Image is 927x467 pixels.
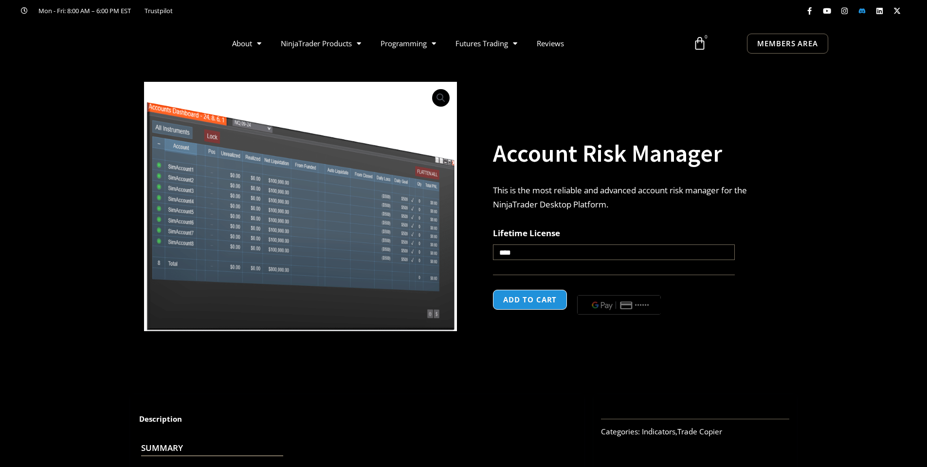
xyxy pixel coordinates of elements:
[141,443,566,453] h4: Summary
[642,427,675,436] a: Indicators
[747,34,828,54] a: MEMBERS AREA
[601,427,640,436] span: Categories:
[678,29,721,57] a: 0
[222,32,682,55] nav: Menu
[432,89,450,107] a: View full-screen image gallery
[677,427,722,436] a: Trade Copier
[635,302,650,309] text: ••••••
[493,136,777,170] h1: Account Risk Manager
[144,82,457,331] img: Screenshot 2024-08-26 15462845454
[493,290,567,310] button: Add to cart
[271,32,371,55] a: NinjaTrader Products
[702,33,710,41] span: 0
[99,26,203,61] img: LogoAI | Affordable Indicators – NinjaTrader
[527,32,574,55] a: Reviews
[642,427,722,436] span: ,
[222,32,271,55] a: About
[577,295,661,315] button: Buy with GPay
[145,5,173,17] a: Trustpilot
[575,288,663,289] iframe: Secure payment input frame
[36,5,131,17] span: Mon - Fri: 8:00 AM – 6:00 PM EST
[757,40,818,47] span: MEMBERS AREA
[130,410,191,429] a: Description
[493,184,777,212] p: This is the most reliable and advanced account risk manager for the NinjaTrader Desktop Platform.
[446,32,527,55] a: Futures Trading
[493,227,560,239] label: Lifetime License
[371,32,446,55] a: Programming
